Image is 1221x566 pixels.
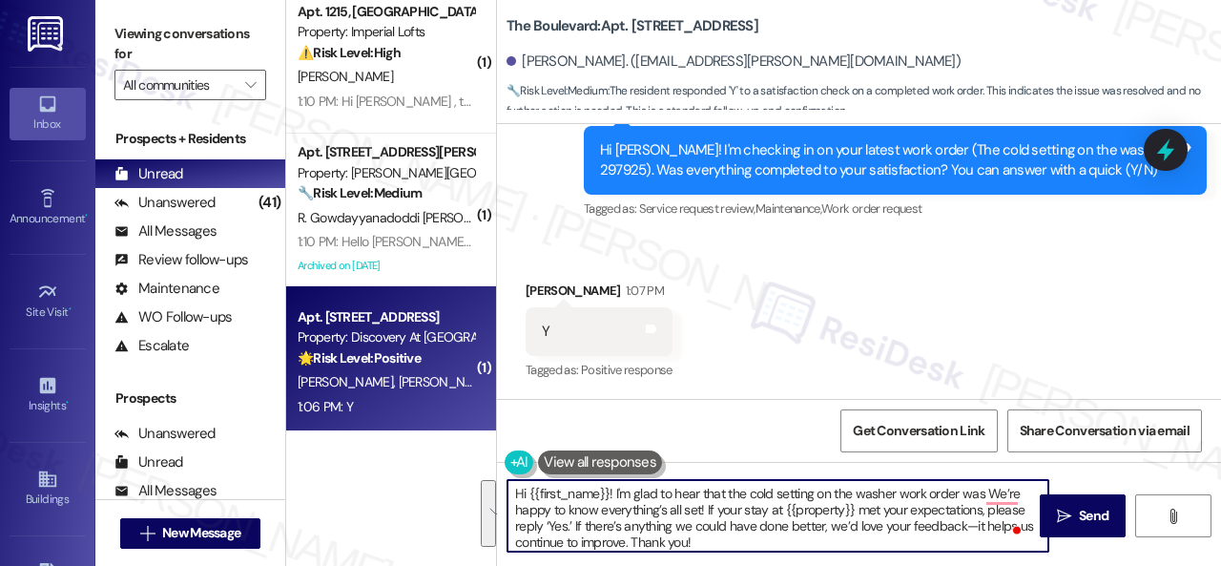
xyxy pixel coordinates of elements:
div: Unanswered [114,193,216,213]
div: [PERSON_NAME] [526,281,673,307]
button: Share Conversation via email [1007,409,1202,452]
span: Service request review , [639,200,755,217]
div: 1:06 PM: Y [298,398,353,415]
div: Archived on [DATE] [296,254,476,278]
div: Maintenance [114,279,219,299]
div: Prospects [95,388,285,409]
span: Work order request [821,200,921,217]
div: Escalate [114,336,189,356]
div: Prospects + Residents [95,129,285,149]
span: [PERSON_NAME] [298,68,393,85]
a: Buildings [10,463,86,514]
span: New Message [162,523,240,543]
div: WO Follow-ups [114,307,232,327]
div: Apt. 1215, [GEOGRAPHIC_DATA] [298,2,474,22]
b: The Boulevard: Apt. [STREET_ADDRESS] [507,16,758,36]
span: • [85,209,88,222]
strong: 🔧 Risk Level: Medium [298,184,422,201]
div: Apt. [STREET_ADDRESS] [298,307,474,327]
button: New Message [120,518,261,549]
span: R. Gowdayyanadoddi [PERSON_NAME] [298,209,523,226]
div: Property: Discovery At [GEOGRAPHIC_DATA] [298,327,474,347]
strong: 🔧 Risk Level: Medium [507,83,608,98]
div: All Messages [114,481,217,501]
div: [PERSON_NAME]. ([EMAIL_ADDRESS][PERSON_NAME][DOMAIN_NAME]) [507,52,961,72]
div: 1:07 PM [621,281,664,301]
a: Inbox [10,88,86,139]
div: (41) [254,188,285,218]
div: Unread [114,452,183,472]
span: Maintenance , [755,200,821,217]
div: Hi [PERSON_NAME]! I'm checking in on your latest work order (The cold setting on the was..., ID: ... [600,140,1176,181]
div: Review follow-ups [114,250,248,270]
i:  [1057,509,1071,524]
span: : The resident responded 'Y' to a satisfaction check on a completed work order. This indicates th... [507,81,1221,122]
button: Send [1040,494,1126,537]
span: • [69,303,72,316]
a: Site Visit • [10,276,86,327]
span: Send [1079,506,1108,526]
span: [PERSON_NAME] [298,373,399,390]
div: Apt. [STREET_ADDRESS][PERSON_NAME] [298,142,474,162]
div: Tagged as: [584,195,1207,222]
strong: ⚠️ Risk Level: High [298,44,401,61]
div: Unanswered [114,424,216,444]
img: ResiDesk Logo [28,16,67,52]
span: Positive response [581,362,673,378]
div: 1:10 PM: Hello [PERSON_NAME], how are you? A quick question 🙋🏻‍♀️ when the kiosk will be ready? b... [298,233,1010,250]
strong: 🌟 Risk Level: Positive [298,349,421,367]
i:  [245,77,256,93]
input: All communities [123,70,236,100]
div: Property: Imperial Lofts [298,22,474,42]
div: Y [542,322,549,342]
span: [PERSON_NAME] [399,373,494,390]
div: Tagged as: [526,356,673,384]
div: All Messages [114,221,217,241]
span: Get Conversation Link [853,421,984,441]
i:  [140,526,155,541]
i:  [1166,509,1180,524]
span: Share Conversation via email [1020,421,1190,441]
textarea: To enrich screen reader interactions, please activate Accessibility in Grammarly extension settings [507,480,1048,552]
span: • [66,396,69,409]
a: Insights • [10,369,86,421]
div: Unread [114,164,183,184]
button: Get Conversation Link [840,409,997,452]
div: Property: [PERSON_NAME][GEOGRAPHIC_DATA] [298,163,474,183]
label: Viewing conversations for [114,19,266,70]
